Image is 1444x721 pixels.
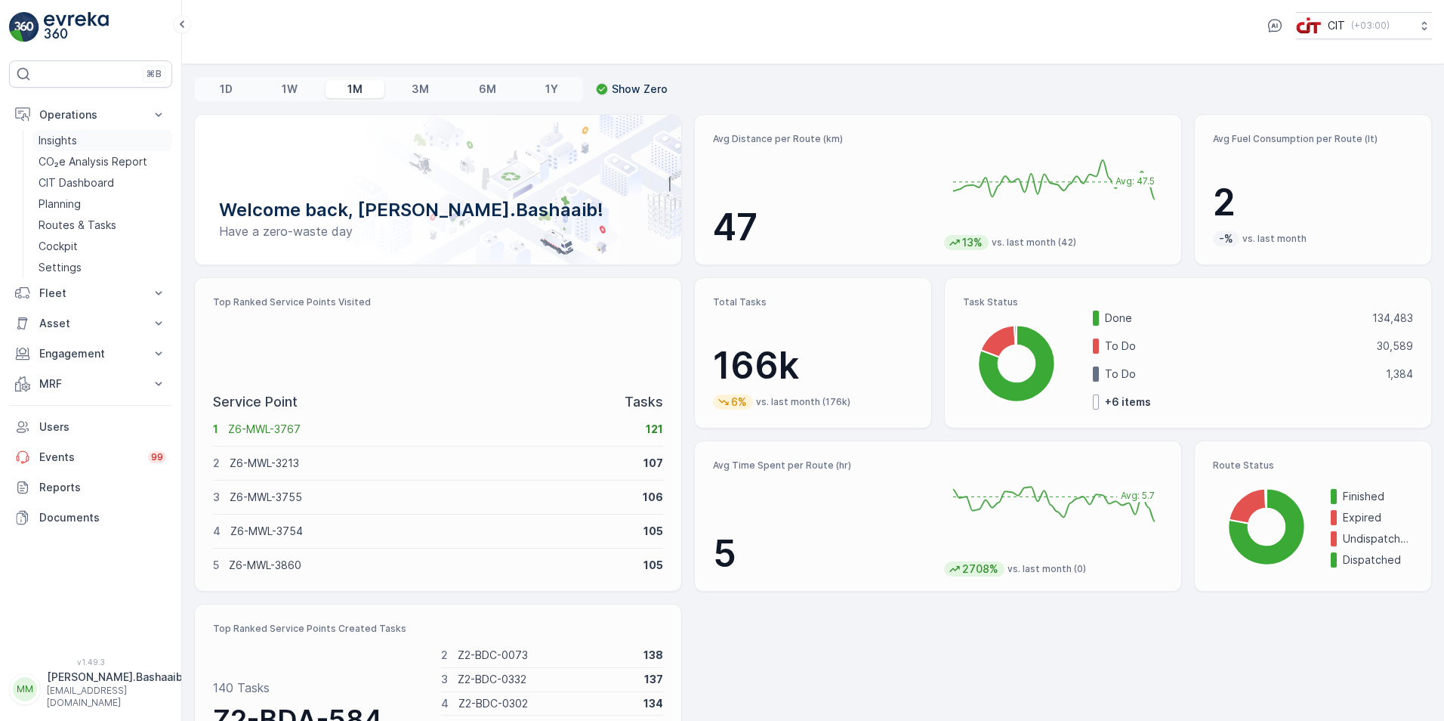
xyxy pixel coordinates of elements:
p: 1 [213,422,218,437]
a: CIT Dashboard [32,172,172,193]
p: Z2-BDC-0302 [458,696,634,711]
button: Asset [9,308,172,339]
p: To Do [1105,367,1376,382]
p: Expired [1343,510,1413,525]
button: MRF [9,369,172,399]
div: MM [13,677,37,701]
p: Z2-BDC-0332 [458,672,634,687]
p: 1M [347,82,363,97]
a: Documents [9,503,172,533]
a: Cockpit [32,236,172,257]
p: 105 [643,524,663,539]
a: Settings [32,257,172,278]
p: Total Tasks [713,296,913,308]
p: 2708% [961,562,1000,577]
p: 137 [644,672,663,687]
p: vs. last month (42) [992,237,1076,249]
img: logo [9,12,39,42]
p: 1,384 [1386,367,1413,382]
p: vs. last month (176k) [756,396,850,408]
img: cit-logo_pOk6rL0.png [1296,17,1322,34]
p: Route Status [1213,460,1413,472]
p: vs. last month (0) [1007,563,1086,575]
p: 13% [961,235,984,250]
p: Show Zero [612,82,668,97]
a: Insights [32,130,172,151]
p: ⌘B [147,68,162,80]
p: Asset [39,316,142,331]
p: Events [39,450,139,465]
p: 4 [213,524,221,539]
p: [PERSON_NAME].Bashaaib [47,670,183,685]
p: Service Point [213,391,298,413]
p: 30,589 [1377,339,1413,354]
img: logo_light-DOdMpM7g.png [44,12,109,42]
p: 5 [713,531,932,577]
p: CIT [1328,18,1345,33]
p: Operations [39,107,142,122]
p: Dispatched [1343,552,1413,568]
p: ( +03:00 ) [1351,20,1390,32]
p: vs. last month [1242,233,1307,245]
p: 99 [150,450,163,463]
p: 2 [213,456,220,471]
p: Welcome back, [PERSON_NAME].Bashaaib! [219,198,657,222]
p: 105 [643,558,663,573]
a: Users [9,412,172,442]
p: Settings [39,260,82,275]
p: 166k [713,343,913,388]
p: 1D [220,82,233,97]
button: MM[PERSON_NAME].Bashaaib[EMAIL_ADDRESS][DOMAIN_NAME] [9,670,172,709]
p: Cockpit [39,239,78,254]
p: Z6-MWL-3755 [230,490,633,505]
a: Routes & Tasks [32,215,172,236]
p: 3 [441,672,448,687]
p: Users [39,419,166,435]
button: Engagement [9,339,172,369]
span: v 1.49.3 [9,658,172,667]
p: Top Ranked Service Points Created Tasks [213,623,663,635]
p: -% [1217,231,1235,246]
a: Reports [9,472,172,503]
p: Documents [39,510,166,525]
p: 134,483 [1372,311,1413,326]
p: [EMAIL_ADDRESS][DOMAIN_NAME] [47,685,183,709]
p: To Do [1105,339,1367,354]
a: Events99 [9,442,172,472]
p: Top Ranked Service Points Visited [213,296,663,308]
p: Have a zero-waste day [219,222,657,240]
a: Planning [32,193,172,215]
button: Operations [9,100,172,130]
p: Avg Distance per Route (km) [713,133,932,145]
p: Avg Fuel Consumption per Route (lt) [1213,133,1413,145]
p: 121 [646,422,663,437]
p: Done [1105,311,1362,326]
p: 140 Tasks [213,679,270,697]
p: 1W [282,82,298,97]
p: Insights [39,133,77,148]
a: CO₂e Analysis Report [32,151,172,172]
p: Z6-MWL-3860 [229,558,634,573]
p: 138 [643,648,663,663]
p: 47 [713,205,932,250]
p: Fleet [39,286,142,301]
p: 134 [643,696,663,711]
p: 2 [1213,180,1413,225]
p: Finished [1343,489,1413,504]
p: CIT Dashboard [39,175,114,190]
p: Tasks [625,391,663,413]
p: 6M [479,82,496,97]
button: CIT(+03:00) [1296,12,1432,39]
p: Reports [39,480,166,495]
p: CO₂e Analysis Report [39,154,147,169]
p: Z6-MWL-3213 [230,456,634,471]
p: Z6-MWL-3767 [228,422,636,437]
p: 106 [643,490,663,505]
p: 107 [643,456,663,471]
p: 1Y [545,82,558,97]
p: Z2-BDC-0073 [458,648,634,663]
p: 5 [213,558,219,573]
p: 2 [441,648,448,663]
p: 3M [412,82,429,97]
p: Planning [39,196,81,212]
